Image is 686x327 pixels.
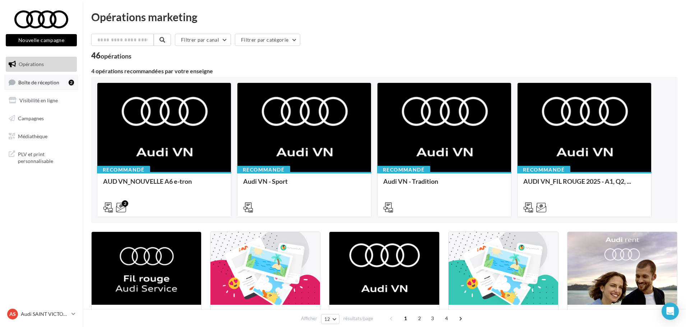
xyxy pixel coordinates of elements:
[4,57,78,72] a: Opérations
[662,303,679,320] div: Open Intercom Messenger
[19,97,58,103] span: Visibilité en ligne
[175,34,231,46] button: Filtrer par canal
[301,315,317,322] span: Afficher
[523,177,631,185] span: AUDI VN_FIL ROUGE 2025 - A1, Q2, ...
[441,313,452,324] span: 4
[4,146,78,168] a: PLV et print personnalisable
[69,80,74,85] div: 2
[122,200,128,207] div: 2
[427,313,438,324] span: 3
[414,313,425,324] span: 2
[103,177,192,185] span: AUD VN_NOUVELLE A6 e-tron
[6,307,77,321] a: AS Audi SAINT VICTORET
[517,166,570,174] div: Recommandé
[97,166,150,174] div: Recommandé
[18,115,44,121] span: Campagnes
[4,111,78,126] a: Campagnes
[91,68,677,74] div: 4 opérations recommandées par votre enseigne
[91,11,677,22] div: Opérations marketing
[18,79,59,85] span: Boîte de réception
[18,133,47,139] span: Médiathèque
[21,310,69,318] p: Audi SAINT VICTORET
[18,149,74,165] span: PLV et print personnalisable
[383,177,438,185] span: Audi VN - Tradition
[400,313,411,324] span: 1
[6,34,77,46] button: Nouvelle campagne
[343,315,373,322] span: résultats/page
[91,52,131,60] div: 46
[324,316,330,322] span: 12
[101,53,131,59] div: opérations
[235,34,300,46] button: Filtrer par catégorie
[243,177,288,185] span: Audi VN - Sport
[4,129,78,144] a: Médiathèque
[377,166,430,174] div: Recommandé
[9,310,16,318] span: AS
[19,61,44,67] span: Opérations
[4,75,78,90] a: Boîte de réception2
[4,93,78,108] a: Visibilité en ligne
[321,314,339,324] button: 12
[237,166,290,174] div: Recommandé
